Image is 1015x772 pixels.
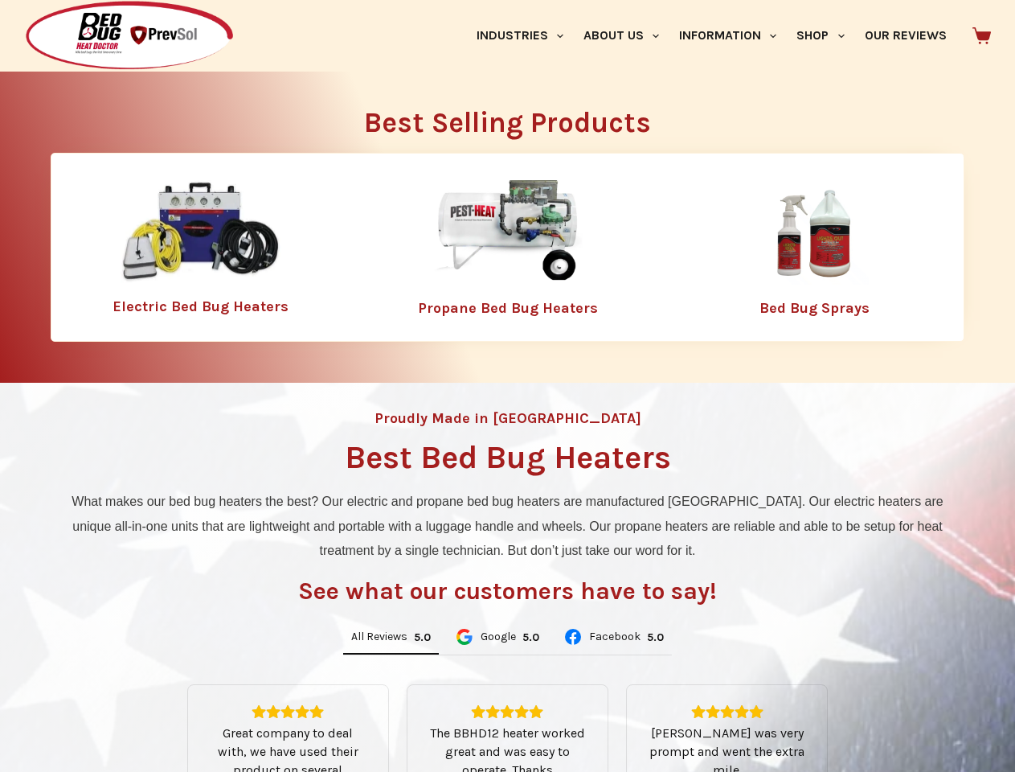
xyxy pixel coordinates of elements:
[351,631,407,643] span: All Reviews
[414,630,431,644] div: Rating: 5.0 out of 5
[374,411,641,425] h4: Proudly Made in [GEOGRAPHIC_DATA]
[759,299,870,317] a: Bed Bug Sprays
[59,490,956,563] p: What makes our bed bug heaters the best? Our electric and propane bed bug heaters are manufacture...
[522,630,539,644] div: 5.0
[13,6,61,55] button: Open LiveChat chat widget
[51,109,964,137] h2: Best Selling Products
[647,630,664,644] div: 5.0
[522,630,539,644] div: Rating: 5.0 out of 5
[298,579,717,603] h3: See what our customers have to say!
[418,299,598,317] a: Propane Bed Bug Heaters
[647,630,664,644] div: Rating: 5.0 out of 5
[589,631,641,643] span: Facebook
[113,298,289,315] a: Electric Bed Bug Heaters
[414,630,431,644] div: 5.0
[427,704,588,719] div: Rating: 5.0 out of 5
[646,704,808,719] div: Rating: 5.0 out of 5
[481,631,516,643] span: Google
[345,441,671,474] h1: Best Bed Bug Heaters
